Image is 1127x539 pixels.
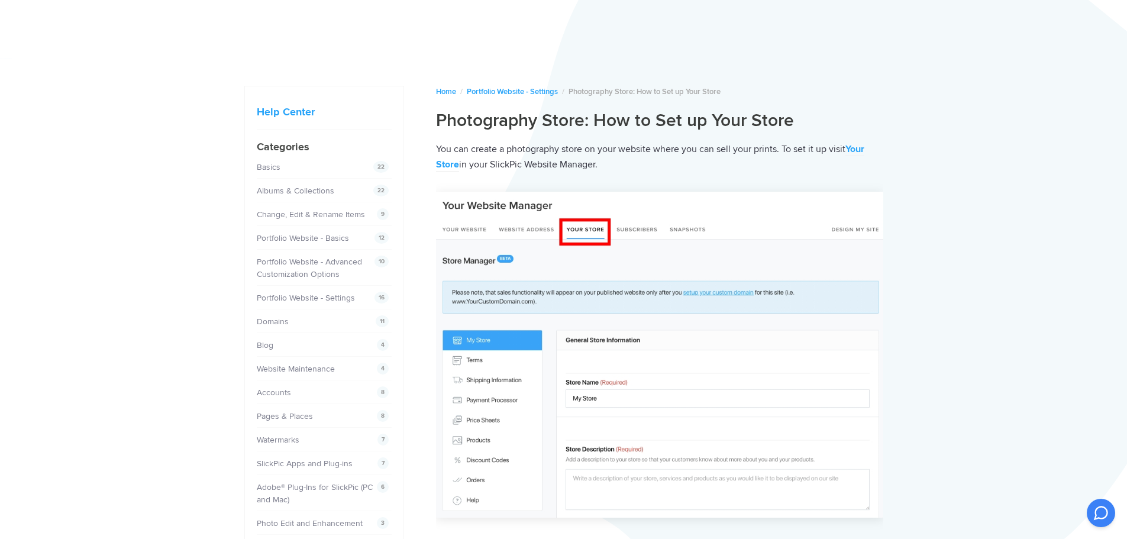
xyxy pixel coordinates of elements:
a: Home [436,87,456,96]
span: 11 [376,315,389,327]
a: Portfolio Website - Settings [467,87,558,96]
a: Portfolio Website - Advanced Customization Options [257,257,362,279]
a: Change, Edit & Rename Items [257,209,365,220]
a: Accounts [257,388,291,398]
span: 7 [377,457,389,469]
a: Blog [257,340,273,350]
span: 8 [377,410,389,422]
span: 22 [373,161,389,173]
span: 7 [377,434,389,446]
a: Photo Edit and Enhancement [257,518,363,528]
a: Domains [257,317,289,327]
span: / [562,87,564,96]
a: Portfolio Website - Settings [257,293,355,303]
a: Adobe® Plug-Ins for SlickPic (PC and Mac) [257,482,373,505]
h1: Photography Store: How to Set up Your Store [436,109,883,132]
a: SlickPic Apps and Plug-ins [257,459,353,469]
a: Albums & Collections [257,186,334,196]
a: Watermarks [257,435,299,445]
span: 22 [373,185,389,196]
span: 8 [377,386,389,398]
span: 12 [374,232,389,244]
span: 3 [377,517,389,529]
a: Help Center [257,105,315,118]
a: Basics [257,162,280,172]
a: Portfolio Website - Basics [257,233,349,243]
a: Pages & Places [257,411,313,421]
p: You can create a photography store on your website where you can sell your prints. To set it up v... [436,141,883,173]
a: Website Maintenance [257,364,335,374]
span: 10 [374,256,389,267]
span: 4 [377,363,389,375]
span: 4 [377,339,389,351]
span: / [460,87,463,96]
span: 9 [377,208,389,220]
h4: Categories [257,139,392,155]
span: 16 [374,292,389,304]
span: 6 [377,481,389,493]
span: Photography Store: How to Set up Your Store [569,87,721,96]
